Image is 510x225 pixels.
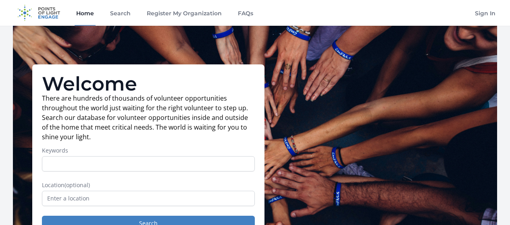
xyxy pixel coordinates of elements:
[65,181,90,189] span: (optional)
[42,93,255,142] p: There are hundreds of thousands of volunteer opportunities throughout the world just waiting for ...
[42,74,255,93] h1: Welcome
[42,191,255,206] input: Enter a location
[42,147,255,155] label: Keywords
[42,181,255,189] label: Location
